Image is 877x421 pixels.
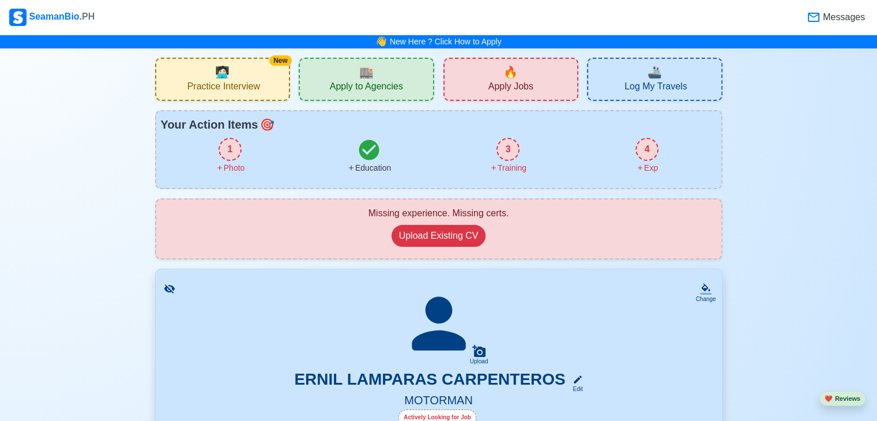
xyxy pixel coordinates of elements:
[9,9,27,26] img: Logo
[825,395,833,402] span: heart
[219,138,242,161] div: 1
[490,162,526,174] div: Training
[819,391,865,407] button: heartReviews
[294,370,565,393] h3: ERNIL LAMPARAS CARPENTEROS
[488,81,533,95] span: Apply Jobs
[374,33,388,49] span: bell
[359,63,374,81] span: agencies
[470,358,488,365] div: Upload
[165,206,712,220] div: Missing experience. Missing certs.
[503,63,518,81] span: new
[695,295,716,303] div: Change
[269,55,292,66] div: New
[170,393,708,409] h5: MOTORMAN
[392,225,486,247] button: Upload Existing CV
[161,116,717,133] div: Your Action Items
[636,162,658,174] div: Exp
[330,81,403,95] span: Apply to Agencies
[820,10,865,24] span: Messages
[568,385,583,393] div: Edit
[216,162,245,174] div: Photo
[215,63,229,81] span: interview
[260,116,274,133] span: todo
[496,138,520,161] div: 3
[187,81,260,95] span: Practice Interview
[635,138,658,161] div: 4
[9,9,95,26] div: SeamanBio
[624,81,687,95] span: Log My Travels
[80,12,95,21] span: .PH
[648,63,662,81] span: travel
[390,37,502,46] a: New Here ? Click How to Apply
[347,162,391,174] div: Education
